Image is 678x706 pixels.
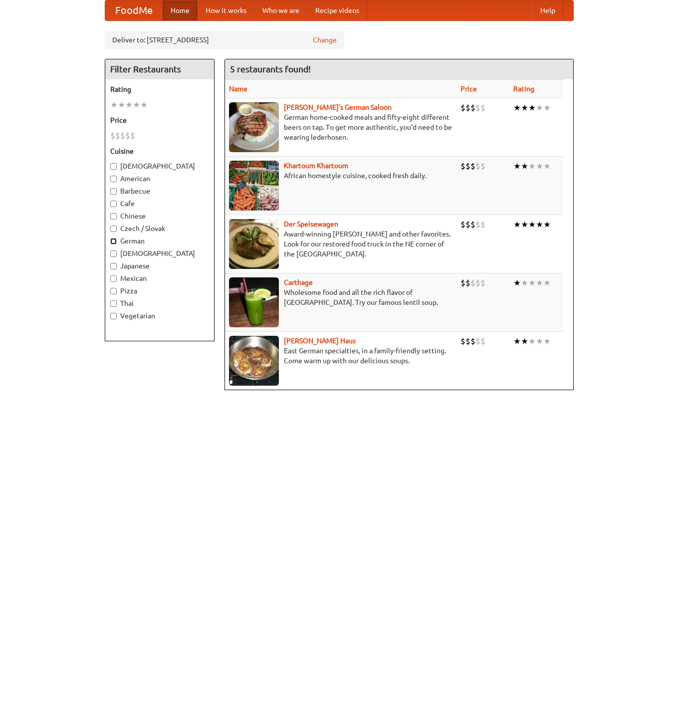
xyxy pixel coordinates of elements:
[470,161,475,172] li: $
[110,174,209,184] label: American
[470,219,475,230] li: $
[532,0,563,20] a: Help
[110,146,209,156] h5: Cuisine
[284,220,338,228] a: Der Speisewagen
[130,130,135,141] li: $
[110,213,117,220] input: Chinese
[536,277,543,288] li: ★
[125,99,133,110] li: ★
[110,188,117,195] input: Barbecue
[543,277,551,288] li: ★
[110,130,115,141] li: $
[229,112,452,142] p: German home-cooked meals and fifty-eight different beers on tap. To get more authentic, you'd nee...
[110,311,209,321] label: Vegetarian
[460,85,477,93] a: Price
[513,277,521,288] li: ★
[470,277,475,288] li: $
[528,219,536,230] li: ★
[465,277,470,288] li: $
[307,0,367,20] a: Recipe videos
[105,31,344,49] div: Deliver to: [STREET_ADDRESS]
[229,277,279,327] img: carthage.jpg
[521,277,528,288] li: ★
[536,161,543,172] li: ★
[110,261,209,271] label: Japanese
[115,130,120,141] li: $
[110,224,209,234] label: Czech / Slovak
[513,161,521,172] li: ★
[465,102,470,113] li: $
[460,277,465,288] li: $
[521,336,528,347] li: ★
[480,161,485,172] li: $
[528,102,536,113] li: ★
[110,163,117,170] input: [DEMOGRAPHIC_DATA]
[110,263,117,269] input: Japanese
[163,0,198,20] a: Home
[536,102,543,113] li: ★
[105,59,214,79] h4: Filter Restaurants
[229,102,279,152] img: esthers.jpg
[528,336,536,347] li: ★
[460,102,465,113] li: $
[465,219,470,230] li: $
[110,226,117,232] input: Czech / Slovak
[284,278,313,286] a: Carthage
[521,102,528,113] li: ★
[460,219,465,230] li: $
[110,186,209,196] label: Barbecue
[284,337,356,345] b: [PERSON_NAME] Haus
[543,102,551,113] li: ★
[465,336,470,347] li: $
[110,161,209,171] label: [DEMOGRAPHIC_DATA]
[110,201,117,207] input: Cafe
[198,0,254,20] a: How it works
[110,286,209,296] label: Pizza
[229,229,452,259] p: Award-winning [PERSON_NAME] and other favorites. Look for our restored food truck in the NE corne...
[475,102,480,113] li: $
[465,161,470,172] li: $
[110,176,117,182] input: American
[125,130,130,141] li: $
[110,238,117,244] input: German
[118,99,125,110] li: ★
[110,288,117,294] input: Pizza
[254,0,307,20] a: Who we are
[543,219,551,230] li: ★
[480,336,485,347] li: $
[110,236,209,246] label: German
[229,346,452,366] p: East German specialties, in a family-friendly setting. Come warm up with our delicious soups.
[521,161,528,172] li: ★
[133,99,140,110] li: ★
[536,219,543,230] li: ★
[110,115,209,125] h5: Price
[460,336,465,347] li: $
[513,336,521,347] li: ★
[110,248,209,258] label: [DEMOGRAPHIC_DATA]
[521,219,528,230] li: ★
[528,161,536,172] li: ★
[140,99,148,110] li: ★
[528,277,536,288] li: ★
[284,162,348,170] a: Khartoum Khartoum
[480,219,485,230] li: $
[229,219,279,269] img: speisewagen.jpg
[460,161,465,172] li: $
[110,211,209,221] label: Chinese
[110,275,117,282] input: Mexican
[230,64,311,74] ng-pluralize: 5 restaurants found!
[475,161,480,172] li: $
[110,300,117,307] input: Thai
[110,273,209,283] label: Mexican
[480,102,485,113] li: $
[110,313,117,319] input: Vegetarian
[475,219,480,230] li: $
[543,336,551,347] li: ★
[120,130,125,141] li: $
[229,336,279,386] img: kohlhaus.jpg
[543,161,551,172] li: ★
[536,336,543,347] li: ★
[229,85,247,93] a: Name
